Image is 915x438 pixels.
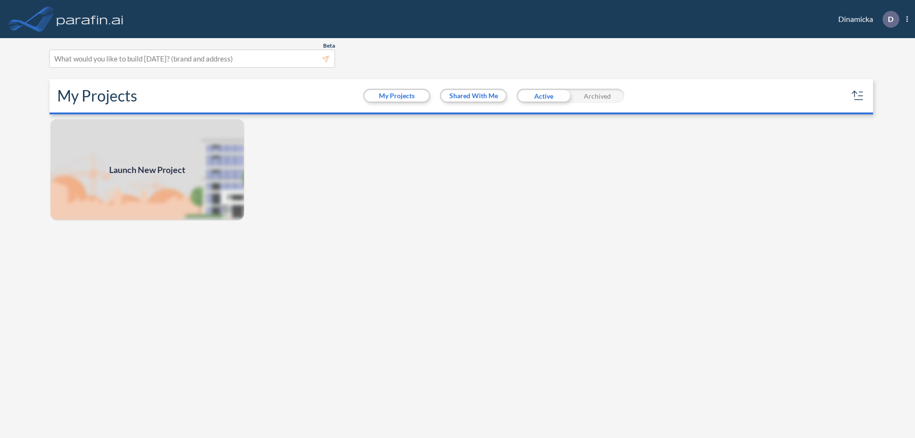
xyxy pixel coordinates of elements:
[109,163,185,176] span: Launch New Project
[50,118,245,221] a: Launch New Project
[570,89,624,103] div: Archived
[55,10,125,29] img: logo
[850,88,865,103] button: sort
[323,42,335,50] span: Beta
[57,87,137,105] h2: My Projects
[441,90,506,102] button: Shared With Me
[50,118,245,221] img: add
[824,11,908,28] div: Dinamicka
[365,90,429,102] button: My Projects
[888,15,894,23] p: D
[517,89,570,103] div: Active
